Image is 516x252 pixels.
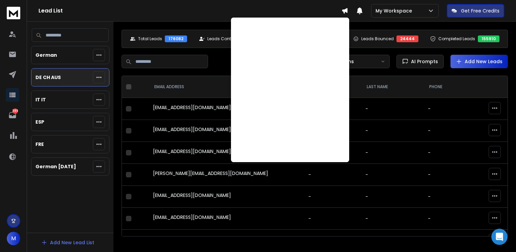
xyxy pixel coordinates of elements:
[361,98,423,120] td: -
[424,98,468,120] td: -
[304,230,361,252] td: -
[35,119,44,125] p: ESP
[361,208,423,230] td: -
[153,126,300,135] div: [EMAIL_ADDRESS][DOMAIN_NAME]
[304,164,361,186] td: -
[424,76,468,98] th: Phone
[7,7,20,19] img: logo
[450,55,508,68] button: Add New Leads
[396,35,418,42] div: 24444
[461,7,499,14] p: Get Free Credits
[424,164,468,186] td: -
[304,186,361,208] td: -
[153,148,300,157] div: [EMAIL_ADDRESS][DOMAIN_NAME]
[38,7,341,15] h1: Lead List
[361,164,423,186] td: -
[361,186,423,208] td: -
[456,58,502,65] a: Add New Leads
[408,58,438,65] span: AI Prompts
[376,7,415,14] p: My Workspace
[138,36,162,42] p: Total Leads
[396,55,444,68] button: AI Prompts
[361,120,423,142] td: -
[447,4,504,18] button: Get Free Credits
[438,36,475,42] p: Completed Leads
[153,214,300,223] div: [EMAIL_ADDRESS][DOMAIN_NAME]
[424,120,468,142] td: -
[424,186,468,208] td: -
[361,36,394,42] p: Leads Bounced
[424,208,468,230] td: -
[149,76,304,98] th: EMAIL ADDRESS
[35,163,76,170] p: German [DATE]
[153,104,300,114] div: [EMAIL_ADDRESS][DOMAIN_NAME]
[304,208,361,230] td: -
[478,35,499,42] div: 155910
[424,230,468,252] td: -
[35,141,44,148] p: FRE
[153,192,300,201] div: [EMAIL_ADDRESS][DOMAIN_NAME]
[6,108,19,122] a: 389
[361,142,423,164] td: -
[35,74,61,81] p: DE CH AUS
[12,108,18,114] p: 389
[7,232,20,245] button: M
[35,96,46,103] p: IT IT
[361,76,423,98] th: LAST NAME
[153,236,300,245] div: [EMAIL_ADDRESS][DOMAIN_NAME]
[153,170,300,179] div: [PERSON_NAME][EMAIL_ADDRESS][DOMAIN_NAME]
[361,230,423,252] td: -
[36,236,100,249] button: Add New Lead List
[424,142,468,164] td: -
[207,36,243,42] p: Leads Contacted
[35,52,57,58] p: German
[165,35,187,42] div: 176082
[491,229,508,245] div: Open Intercom Messenger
